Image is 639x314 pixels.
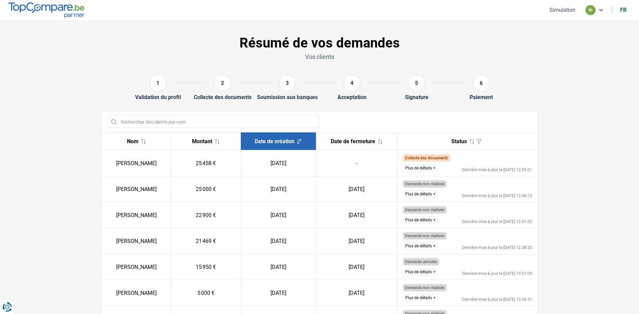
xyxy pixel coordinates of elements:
[102,202,171,228] td: [PERSON_NAME]
[241,202,316,228] td: [DATE]
[135,94,181,100] div: Validation du profil
[257,94,318,100] div: Soumission aux banques
[547,6,577,13] button: Simulation
[127,138,138,145] span: Nom
[101,35,538,51] h1: Résumé de vos demandes
[405,156,448,160] span: Collecte des documents
[241,228,316,254] td: [DATE]
[620,7,627,13] div: fr
[101,53,538,61] p: Vos clients
[408,74,425,91] div: 5
[405,285,444,290] span: Demande non réalisée
[171,280,241,306] td: 5 000 €
[316,228,397,254] td: [DATE]
[316,150,397,176] td: -
[107,116,320,128] input: Rechercher des clients par nom
[405,259,437,264] span: Demande annulée
[102,254,171,280] td: [PERSON_NAME]
[462,168,532,172] div: Dernière mise à jour le [DATE] 12:59:01
[344,74,360,91] div: 4
[585,5,596,15] div: in
[405,94,428,100] div: Signature
[102,228,171,254] td: [PERSON_NAME]
[255,138,294,145] span: Date de création
[102,150,171,176] td: [PERSON_NAME]
[470,94,493,100] div: Paiement
[403,216,438,224] button: Plus de détails
[171,176,241,202] td: 25 000 €
[405,208,444,212] span: Demande non réalisée
[241,150,316,176] td: [DATE]
[279,74,296,91] div: 3
[192,138,212,145] span: Montant
[8,2,84,18] img: TopCompare.be
[150,74,166,91] div: 1
[405,182,444,186] span: Demande non réalisée
[241,280,316,306] td: [DATE]
[451,138,467,145] span: Status
[316,176,397,202] td: [DATE]
[241,254,316,280] td: [DATE]
[403,242,438,250] button: Plus de détails
[316,254,397,280] td: [DATE]
[462,194,532,198] div: Dernière mise à jour le [DATE] 12:48:12
[171,228,241,254] td: 21 469 €
[316,280,397,306] td: [DATE]
[462,220,532,224] div: Dernière mise à jour le [DATE] 12:31:02
[462,246,532,250] div: Dernière mise à jour le [DATE] 12:38:20
[214,74,231,91] div: 2
[171,202,241,228] td: 22 900 €
[462,272,532,276] div: Dernière mise à jour le [DATE] 15:51:09
[171,254,241,280] td: 15 950 €
[241,176,316,202] td: [DATE]
[403,190,438,198] button: Plus de détails
[102,176,171,202] td: [PERSON_NAME]
[316,202,397,228] td: [DATE]
[338,94,366,100] div: Acceptation
[405,233,444,238] span: Demande non réalisée
[194,94,252,100] div: Collecte des documents
[403,294,438,302] button: Plus de détails
[473,74,490,91] div: 6
[403,268,438,276] button: Plus de détails
[403,164,438,172] button: Plus de détails
[171,150,241,176] td: 25 458 €
[102,280,171,306] td: [PERSON_NAME]
[331,138,375,145] span: Date de fermeture
[462,297,532,302] div: Dernière mise à jour le [DATE] 10:56:51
